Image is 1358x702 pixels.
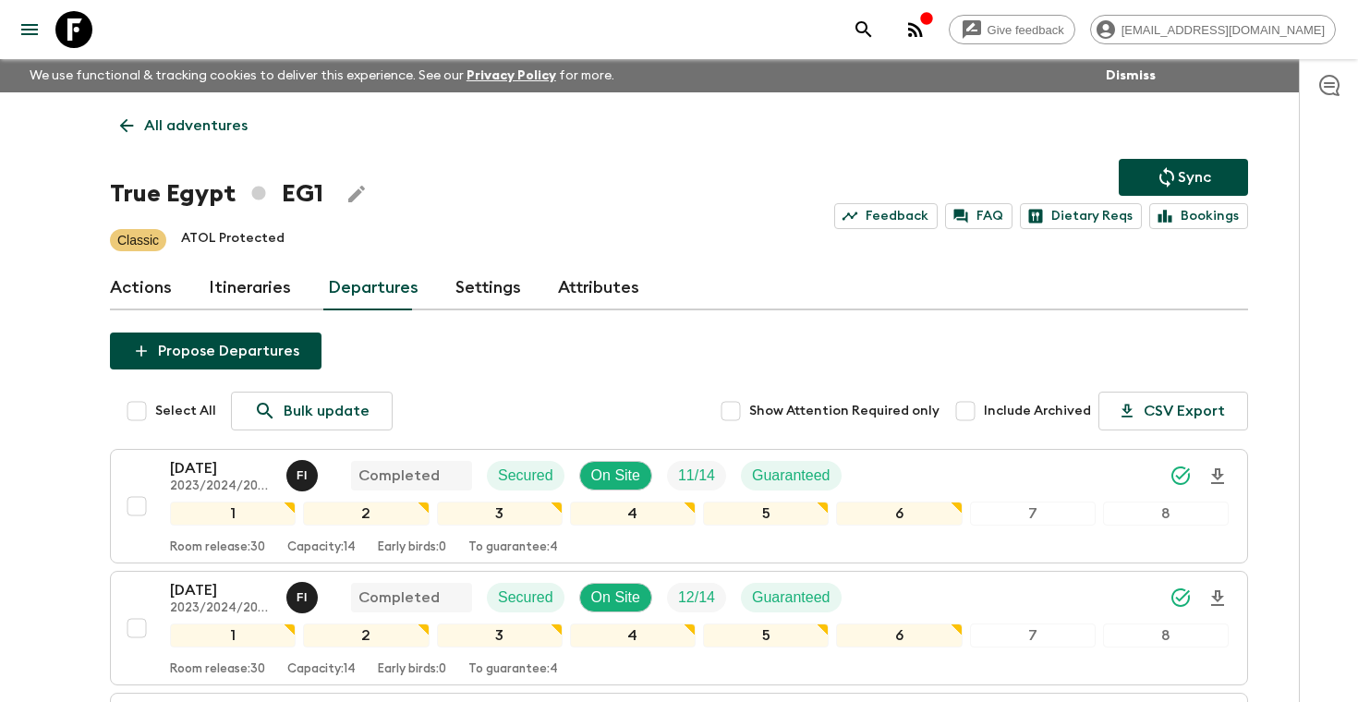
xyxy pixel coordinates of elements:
[455,266,521,310] a: Settings
[378,540,446,555] p: Early birds: 0
[703,623,829,648] div: 5
[1206,587,1229,610] svg: Download Onboarding
[749,402,940,420] span: Show Attention Required only
[836,502,962,526] div: 6
[498,465,553,487] p: Secured
[678,465,715,487] p: 11 / 14
[1020,203,1142,229] a: Dietary Reqs
[570,502,696,526] div: 4
[170,601,272,616] p: 2023/2024/2025
[667,583,726,612] div: Trip Fill
[1206,466,1229,488] svg: Download Onboarding
[1111,23,1335,37] span: [EMAIL_ADDRESS][DOMAIN_NAME]
[1103,502,1229,526] div: 8
[358,465,440,487] p: Completed
[378,662,446,677] p: Early birds: 0
[1090,15,1336,44] div: [EMAIL_ADDRESS][DOMAIN_NAME]
[591,465,640,487] p: On Site
[287,540,356,555] p: Capacity: 14
[170,579,272,601] p: [DATE]
[678,587,715,609] p: 12 / 14
[338,175,375,212] button: Edit Adventure Title
[703,502,829,526] div: 5
[1178,166,1211,188] p: Sync
[752,465,831,487] p: Guaranteed
[1119,159,1248,196] button: Sync adventure departures to the booking engine
[287,662,356,677] p: Capacity: 14
[303,623,429,648] div: 2
[117,231,159,249] p: Classic
[570,623,696,648] div: 4
[209,266,291,310] a: Itineraries
[286,587,321,602] span: Faten Ibrahim
[284,400,370,422] p: Bulk update
[468,540,558,555] p: To guarantee: 4
[834,203,938,229] a: Feedback
[591,587,640,609] p: On Site
[579,583,652,612] div: On Site
[170,479,272,494] p: 2023/2024/2025
[984,402,1091,420] span: Include Archived
[110,175,323,212] h1: True Egypt EG1
[467,69,556,82] a: Privacy Policy
[970,502,1096,526] div: 7
[970,623,1096,648] div: 7
[1149,203,1248,229] a: Bookings
[949,15,1075,44] a: Give feedback
[945,203,1012,229] a: FAQ
[170,457,272,479] p: [DATE]
[667,461,726,490] div: Trip Fill
[358,587,440,609] p: Completed
[110,449,1248,563] button: [DATE]2023/2024/2025Faten IbrahimCompletedSecuredOn SiteTrip FillGuaranteed12345678Room release:3...
[170,502,296,526] div: 1
[487,583,564,612] div: Secured
[487,461,564,490] div: Secured
[181,229,285,251] p: ATOL Protected
[977,23,1074,37] span: Give feedback
[170,623,296,648] div: 1
[1101,63,1160,89] button: Dismiss
[1103,623,1229,648] div: 8
[468,662,558,677] p: To guarantee: 4
[11,11,48,48] button: menu
[1170,587,1192,609] svg: Synced Successfully
[752,587,831,609] p: Guaranteed
[22,59,622,92] p: We use functional & tracking cookies to deliver this experience. See our for more.
[437,502,563,526] div: 3
[437,623,563,648] div: 3
[231,392,393,430] a: Bulk update
[558,266,639,310] a: Attributes
[836,623,962,648] div: 6
[579,461,652,490] div: On Site
[110,107,258,144] a: All adventures
[328,266,418,310] a: Departures
[845,11,882,48] button: search adventures
[170,662,265,677] p: Room release: 30
[170,540,265,555] p: Room release: 30
[144,115,248,137] p: All adventures
[498,587,553,609] p: Secured
[110,266,172,310] a: Actions
[155,402,216,420] span: Select All
[1098,392,1248,430] button: CSV Export
[110,571,1248,685] button: [DATE]2023/2024/2025Faten IbrahimCompletedSecuredOn SiteTrip FillGuaranteed12345678Room release:3...
[110,333,321,369] button: Propose Departures
[303,502,429,526] div: 2
[1170,465,1192,487] svg: Synced Successfully
[286,466,321,480] span: Faten Ibrahim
